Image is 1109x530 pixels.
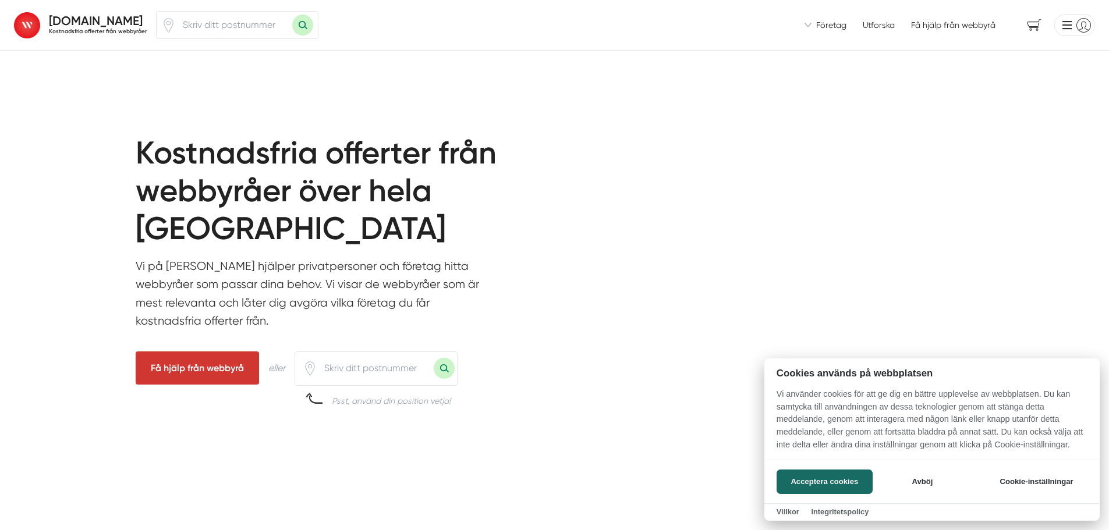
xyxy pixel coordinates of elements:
button: Avböj [876,469,969,494]
a: Villkor [777,507,799,516]
a: Integritetspolicy [811,507,869,516]
button: Acceptera cookies [777,469,873,494]
h2: Cookies används på webbplatsen [764,368,1100,379]
p: Vi använder cookies för att ge dig en bättre upplevelse av webbplatsen. Du kan samtycka till anvä... [764,388,1100,459]
button: Cookie-inställningar [986,469,1087,494]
